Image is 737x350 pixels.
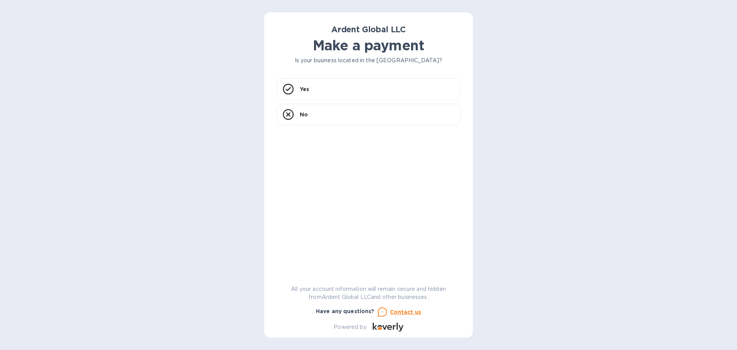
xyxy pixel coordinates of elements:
[300,111,308,118] p: No
[331,25,406,34] b: Ardent Global LLC
[300,85,309,93] p: Yes
[334,323,366,331] p: Powered by
[276,37,461,53] h1: Make a payment
[276,56,461,65] p: Is your business located in the [GEOGRAPHIC_DATA]?
[390,309,421,315] u: Contact us
[316,308,375,314] b: Have any questions?
[276,285,461,301] p: All your account information will remain secure and hidden from Ardent Global LLC and other busin...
